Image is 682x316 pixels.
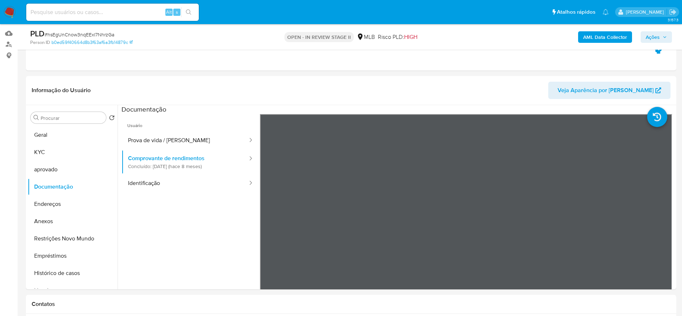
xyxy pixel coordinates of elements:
button: Endereços [28,195,118,213]
button: search-icon [181,7,196,17]
a: Notificações [603,9,609,15]
input: Procurar [41,115,103,121]
b: AML Data Collector [583,31,627,43]
h1: Informação do Usuário [32,87,91,94]
button: KYC [28,144,118,161]
button: Restrições Novo Mundo [28,230,118,247]
button: Histórico de casos [28,265,118,282]
input: Pesquise usuários ou casos... [26,8,199,17]
span: # hsEgUnCnow3nqEExI7NhrzGa [45,31,114,38]
span: Risco PLD: [378,33,417,41]
span: Atalhos rápidos [557,8,595,16]
button: Empréstimos [28,247,118,265]
button: Geral [28,126,118,144]
button: Veja Aparência por [PERSON_NAME] [548,82,670,99]
b: PLD [30,28,45,39]
span: Alt [166,9,172,15]
span: HIGH [404,33,417,41]
b: Person ID [30,39,50,46]
button: Procurar [33,115,39,121]
span: s [176,9,178,15]
span: Veja Aparência por [PERSON_NAME] [558,82,654,99]
button: Lista Interna [28,282,118,299]
button: Documentação [28,178,118,195]
p: OPEN - IN REVIEW STAGE II [284,32,354,42]
a: b0ed59f40664d8b3f63af6a3fb14879c [51,39,133,46]
button: AML Data Collector [578,31,632,43]
span: Ações [646,31,660,43]
button: Anexos [28,213,118,230]
h1: Contatos [32,301,670,308]
a: Sair [669,8,677,16]
span: 3.157.3 [668,17,678,23]
button: Retornar ao pedido padrão [109,115,115,123]
div: MLB [357,33,375,41]
button: aprovado [28,161,118,178]
p: eduardo.dutra@mercadolivre.com [626,9,667,15]
button: Ações [641,31,672,43]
